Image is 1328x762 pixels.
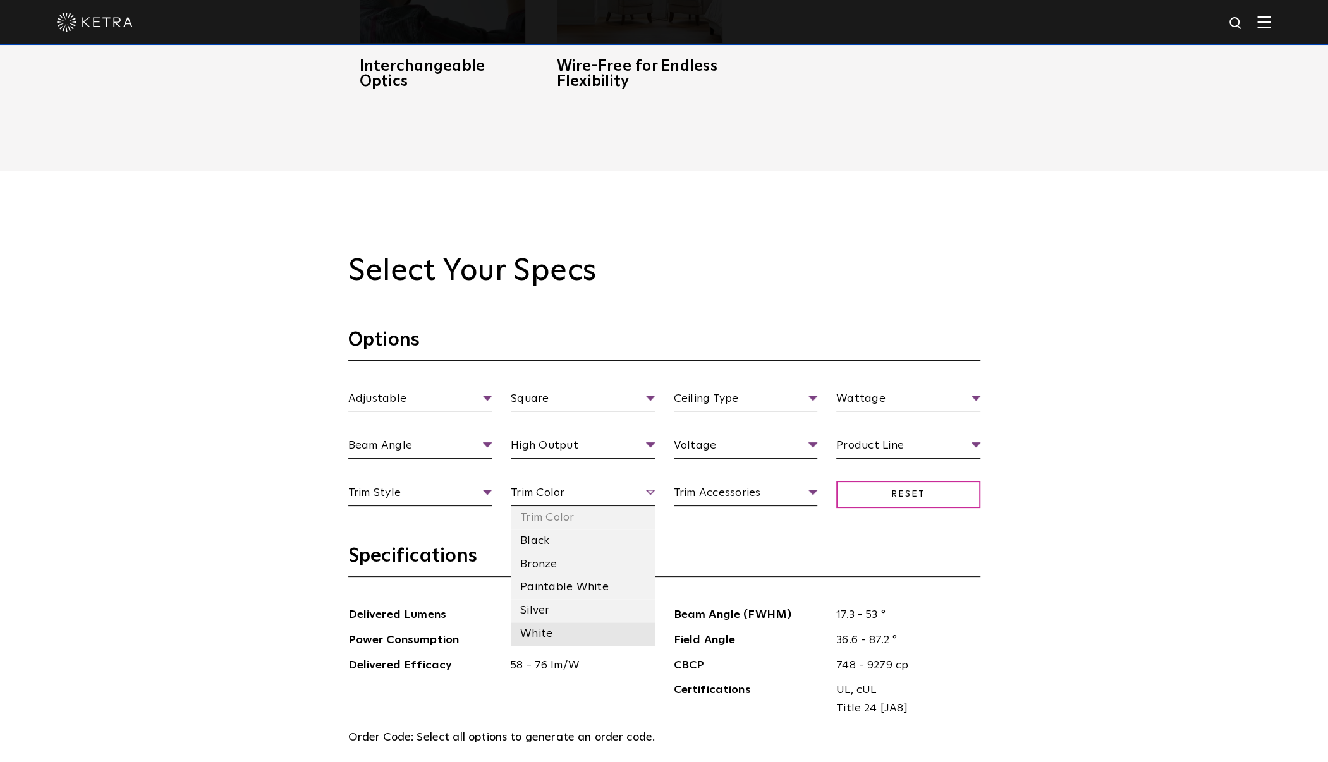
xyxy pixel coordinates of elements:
[348,656,502,675] span: Delivered Efficacy
[348,328,980,361] h3: Options
[1257,16,1271,28] img: Hamburger%20Nav.svg
[827,656,980,675] span: 748 - 9279 cp
[836,437,980,459] span: Product Line
[348,631,502,650] span: Power Consumption
[348,484,492,506] span: Trim Style
[674,606,827,624] span: Beam Angle (FWHM)
[674,656,827,675] span: CBCP
[511,599,655,622] li: Silver
[511,553,655,576] li: Bronze
[511,506,655,529] li: Trim Color
[836,699,971,718] span: Title 24 [JA8]
[417,732,655,743] span: Select all options to generate an order code.
[348,606,502,624] span: Delivered Lumens
[501,631,655,650] span: 9 - 18 W
[360,59,525,89] h3: Interchangeable Optics
[511,622,655,646] li: White
[511,437,655,459] span: High Output
[557,59,722,89] h3: Wire-Free for Endless Flexibility
[827,606,980,624] span: 17.3 - 53 °
[836,681,971,699] span: UL, cUL
[511,390,655,412] span: Square
[511,529,655,553] li: Black
[511,576,655,599] li: Paintable White
[1228,16,1244,32] img: search icon
[348,732,414,743] span: Order Code:
[348,544,980,577] h3: Specifications
[827,631,980,650] span: 36.6 - 87.2 °
[674,484,818,506] span: Trim Accessories
[501,606,655,624] span: 630 - 1148 lm
[348,437,492,459] span: Beam Angle
[836,481,980,508] span: Reset
[674,437,818,459] span: Voltage
[674,631,827,650] span: Field Angle
[57,13,133,32] img: ketra-logo-2019-white
[511,484,655,506] span: Trim Color
[836,390,980,412] span: Wattage
[674,390,818,412] span: Ceiling Type
[501,656,655,675] span: 58 - 76 lm/W
[348,253,980,290] h2: Select Your Specs
[674,681,827,718] span: Certifications
[348,390,492,412] span: Adjustable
